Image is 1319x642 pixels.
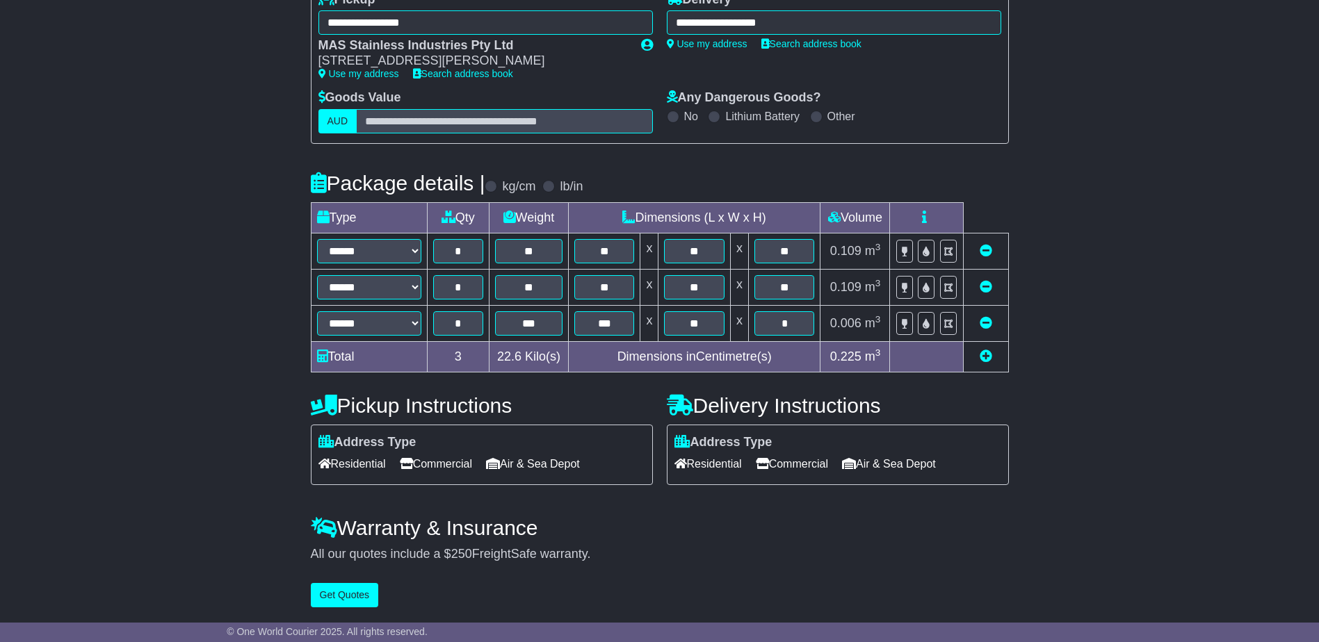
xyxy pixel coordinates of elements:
span: Commercial [756,453,828,475]
td: Dimensions in Centimetre(s) [568,341,820,372]
h4: Package details | [311,172,485,195]
sup: 3 [875,242,881,252]
label: Any Dangerous Goods? [667,90,821,106]
td: x [640,233,658,269]
span: m [865,280,881,294]
div: [STREET_ADDRESS][PERSON_NAME] [318,53,627,69]
td: Type [311,202,427,233]
sup: 3 [875,278,881,288]
span: 0.225 [830,349,861,363]
span: 0.006 [830,316,861,330]
span: m [865,349,881,363]
a: Remove this item [980,244,992,258]
label: Goods Value [318,90,401,106]
td: x [730,233,748,269]
span: m [865,316,881,330]
label: kg/cm [502,179,535,195]
h4: Warranty & Insurance [311,516,1009,539]
td: x [730,305,748,341]
td: Weight [489,202,568,233]
span: © One World Courier 2025. All rights reserved. [227,626,428,637]
div: All our quotes include a $ FreightSafe warranty. [311,547,1009,562]
span: 250 [451,547,472,561]
label: No [684,110,698,123]
a: Remove this item [980,316,992,330]
label: Lithium Battery [725,110,800,123]
span: Air & Sea Depot [842,453,936,475]
span: Residential [674,453,742,475]
button: Get Quotes [311,583,379,607]
a: Remove this item [980,280,992,294]
a: Add new item [980,349,992,363]
h4: Pickup Instructions [311,394,653,417]
label: Address Type [674,435,772,450]
span: Residential [318,453,386,475]
span: 0.109 [830,280,861,294]
td: x [640,305,658,341]
a: Use my address [318,68,399,79]
td: Dimensions (L x W x H) [568,202,820,233]
span: 0.109 [830,244,861,258]
span: m [865,244,881,258]
sup: 3 [875,347,881,358]
span: Commercial [400,453,472,475]
label: Address Type [318,435,416,450]
a: Search address book [761,38,861,49]
td: 3 [427,341,489,372]
span: Air & Sea Depot [486,453,580,475]
td: Kilo(s) [489,341,568,372]
div: MAS Stainless Industries Pty Ltd [318,38,627,53]
td: Qty [427,202,489,233]
td: x [640,269,658,305]
label: AUD [318,109,357,133]
label: Other [827,110,855,123]
a: Search address book [413,68,513,79]
sup: 3 [875,314,881,324]
td: x [730,269,748,305]
label: lb/in [560,179,583,195]
td: Total [311,341,427,372]
td: Volume [820,202,890,233]
h4: Delivery Instructions [667,394,1009,417]
span: 22.6 [497,349,521,363]
a: Use my address [667,38,747,49]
